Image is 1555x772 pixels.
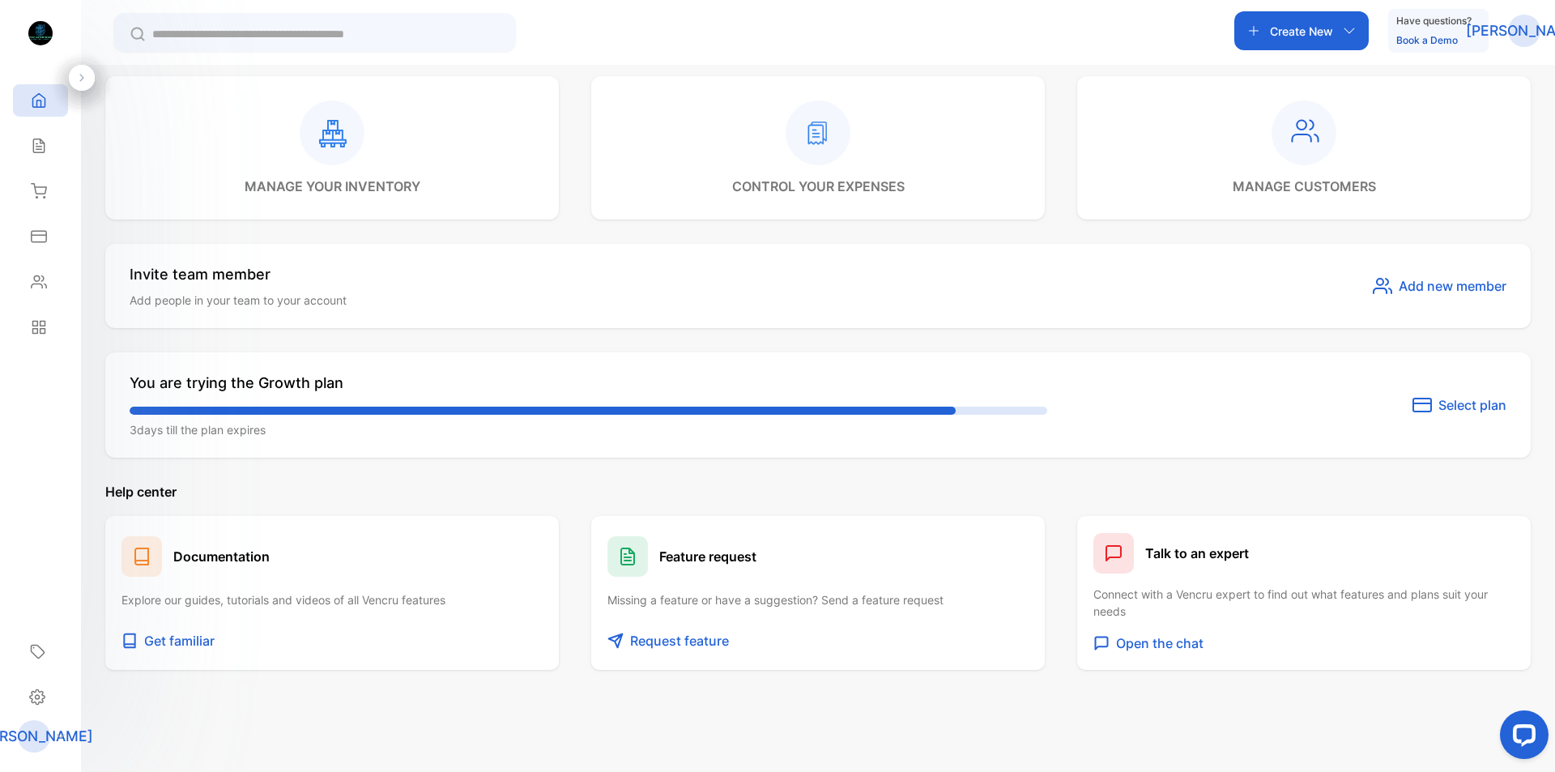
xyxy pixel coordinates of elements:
p: Request feature [630,631,729,650]
button: Create New [1234,11,1369,50]
span: Select plan [1438,395,1506,415]
button: Open the chat [1093,633,1515,654]
button: Request feature [607,627,1029,654]
img: logo [28,21,53,45]
h1: Feature request [659,547,756,566]
p: Add people in your team to your account [130,292,347,309]
h1: Talk to an expert [1145,544,1249,563]
p: 3 days till the plan expires [130,421,1047,438]
p: Help center [105,482,1531,501]
p: Connect with a Vencru expert to find out what features and plans suit your needs [1093,586,1515,620]
p: manage customers [1233,177,1376,196]
a: Book a Demo [1396,34,1458,46]
p: Explore our guides, tutorials and videos of all Vencru features [121,591,543,608]
button: Get familiar [121,627,543,654]
button: Add new member [1373,276,1506,296]
p: Get familiar [144,631,215,650]
p: control your expenses [732,177,905,196]
h1: Documentation [173,547,270,566]
p: manage your inventory [245,177,420,196]
button: [PERSON_NAME] [1508,11,1540,50]
span: Add new member [1399,276,1506,296]
button: Select plan [1412,395,1506,415]
iframe: LiveChat chat widget [1487,704,1555,772]
p: Invite team member [130,263,347,285]
p: Have questions? [1396,13,1472,29]
p: Create New [1270,23,1333,40]
p: Open the chat [1116,633,1204,653]
p: Missing a feature or have a suggestion? Send a feature request [607,591,1029,608]
p: You are trying the Growth plan [130,372,1047,394]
